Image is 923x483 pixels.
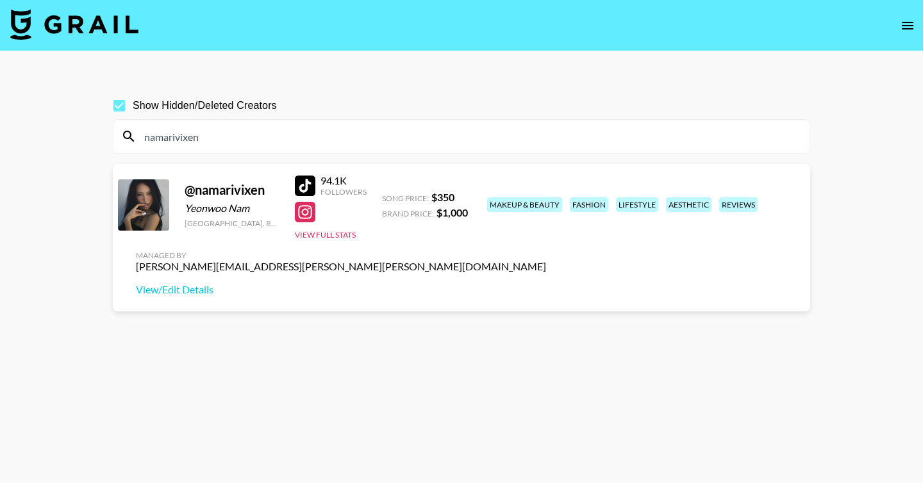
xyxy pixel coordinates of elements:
[320,174,367,187] div: 94.1K
[320,187,367,197] div: Followers
[295,230,356,240] button: View Full Stats
[487,197,562,212] div: makeup & beauty
[136,260,546,273] div: [PERSON_NAME][EMAIL_ADDRESS][PERSON_NAME][PERSON_NAME][DOMAIN_NAME]
[570,197,608,212] div: fashion
[136,250,546,260] div: Managed By
[185,218,279,228] div: [GEOGRAPHIC_DATA], Republic of
[185,202,279,215] div: Yeonwoo Nam
[382,209,434,218] span: Brand Price:
[136,283,546,296] a: View/Edit Details
[431,191,454,203] strong: $ 350
[895,13,920,38] button: open drawer
[437,206,468,218] strong: $ 1,000
[616,197,658,212] div: lifestyle
[382,193,429,203] span: Song Price:
[666,197,711,212] div: aesthetic
[185,182,279,198] div: @ namarivixen
[133,98,277,113] span: Show Hidden/Deleted Creators
[10,9,138,40] img: Grail Talent
[719,197,758,212] div: reviews
[137,126,802,147] input: Search by User Name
